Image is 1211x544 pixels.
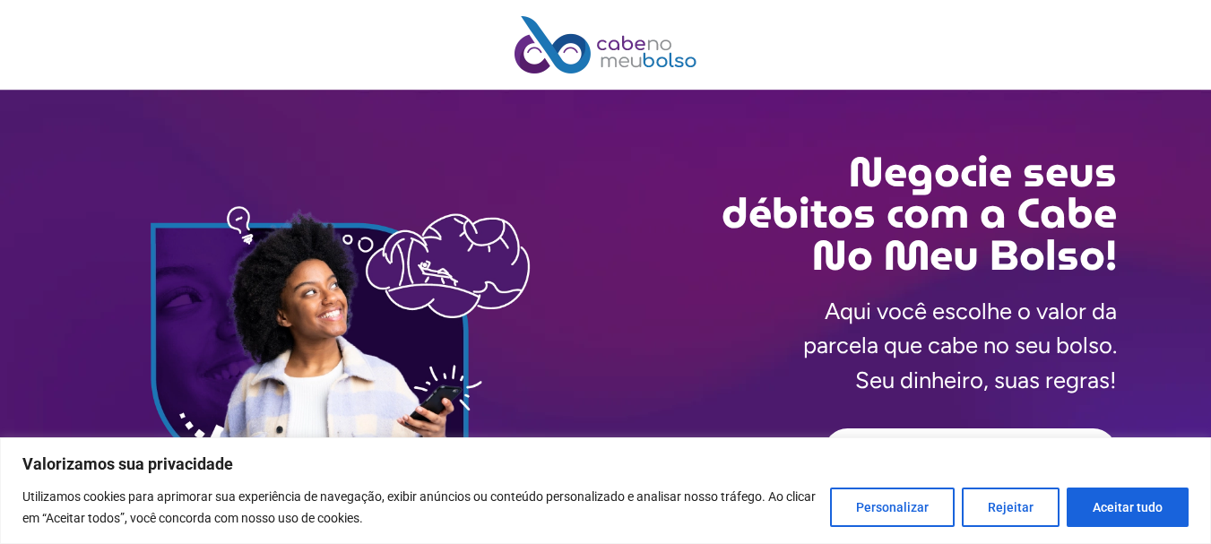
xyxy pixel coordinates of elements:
[22,486,817,529] p: Utilizamos cookies para aprimorar sua experiência de navegação, exibir anúncios ou conteúdo perso...
[515,16,697,73] img: Cabe no Meu Bolso
[22,453,1189,475] p: Valorizamos sua privacidade
[1067,488,1189,527] button: Aceitar tudo
[962,488,1060,527] button: Rejeitar
[606,151,1117,276] h2: Negocie seus débitos com a Cabe No Meu Bolso!
[830,488,955,527] button: Personalizar
[803,294,1117,397] p: Aqui você escolhe o valor da parcela que cabe no seu bolso. Seu dinheiro, suas regras!
[824,428,1117,477] a: Consultar meu CPF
